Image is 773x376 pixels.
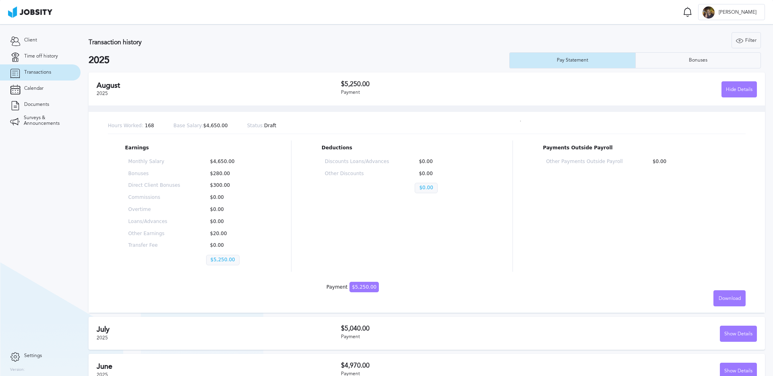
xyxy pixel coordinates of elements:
[128,219,180,225] p: Loans/Advances
[341,81,549,88] h3: $5,250.00
[174,123,203,128] span: Base Salary:
[89,55,509,66] h2: 2025
[719,296,741,302] span: Download
[206,255,240,265] p: $5,250.00
[24,115,70,126] span: Surveys & Announcements
[97,91,108,96] span: 2025
[713,290,746,306] button: Download
[325,171,389,177] p: Other Discounts
[732,33,761,49] div: Filter
[97,81,341,90] h2: August
[341,334,549,340] div: Payment
[97,335,108,341] span: 2025
[206,207,258,213] p: $0.00
[349,282,379,292] span: $5,250.00
[24,37,37,43] span: Client
[128,171,180,177] p: Bonuses
[24,86,43,91] span: Calendar
[649,159,725,165] p: $0.00
[415,159,479,165] p: $0.00
[206,231,258,237] p: $20.00
[128,159,180,165] p: Monthly Salary
[327,285,379,290] div: Payment
[128,207,180,213] p: Overtime
[546,159,622,165] p: Other Payments Outside Payroll
[553,58,592,63] div: Pay Statement
[715,10,761,15] span: [PERSON_NAME]
[721,81,757,97] button: Hide Details
[703,6,715,19] div: J
[97,362,341,371] h2: June
[247,123,277,129] p: Draft
[174,123,228,129] p: $4,650.00
[24,70,51,75] span: Transactions
[415,183,437,193] p: $0.00
[89,39,457,46] h3: Transaction history
[206,183,258,188] p: $300.00
[24,54,58,59] span: Time off history
[720,326,757,342] button: Show Details
[325,159,389,165] p: Discounts Loans/Advances
[10,368,25,372] label: Version:
[128,195,180,200] p: Commissions
[128,231,180,237] p: Other Earnings
[108,123,154,129] p: 168
[206,219,258,225] p: $0.00
[341,90,549,95] div: Payment
[206,195,258,200] p: $0.00
[24,102,49,107] span: Documents
[543,145,728,151] p: Payments Outside Payroll
[24,353,42,359] span: Settings
[247,123,264,128] span: Status:
[635,52,761,68] button: Bonuses
[698,4,765,20] button: J[PERSON_NAME]
[509,52,635,68] button: Pay Statement
[206,243,258,248] p: $0.00
[415,171,479,177] p: $0.00
[341,325,549,332] h3: $5,040.00
[128,243,180,248] p: Transfer Fee
[206,171,258,177] p: $280.00
[125,145,261,151] p: Earnings
[341,362,549,369] h3: $4,970.00
[206,159,258,165] p: $4,650.00
[722,82,756,98] div: Hide Details
[732,32,761,48] button: Filter
[128,183,180,188] p: Direct Client Bonuses
[97,325,341,334] h2: July
[8,6,52,18] img: ab4bad089aa723f57921c736e9817d99.png
[108,123,143,128] span: Hours Worked:
[322,145,482,151] p: Deductions
[685,58,711,63] div: Bonuses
